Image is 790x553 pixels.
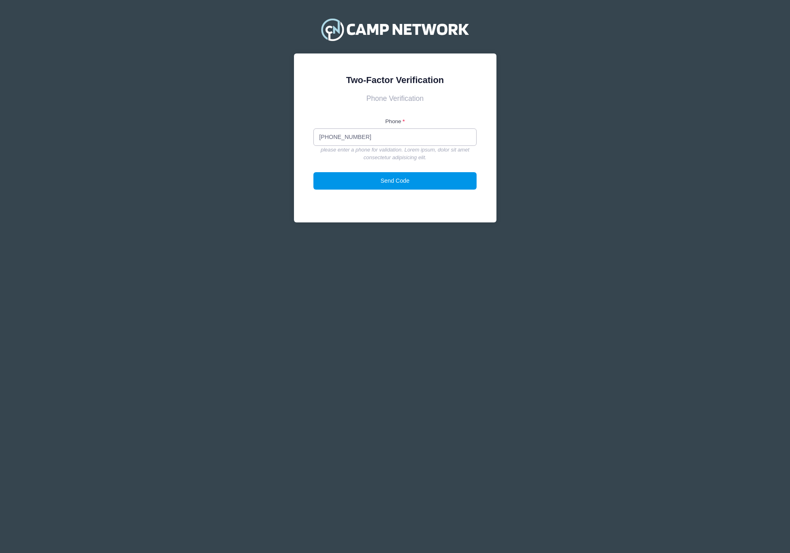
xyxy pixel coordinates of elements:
[385,117,405,126] label: Phone
[313,128,477,146] input: (XXX) XXX-XXXX
[313,172,477,190] button: Send Code
[313,94,477,103] h3: Phone Verification
[317,13,472,46] img: Camp Network
[313,73,477,87] div: Two-Factor Verification
[321,147,469,161] i: please enter a phone for validation. Lorem ipsum, dolor sit amet consectetur adipisicing elit.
